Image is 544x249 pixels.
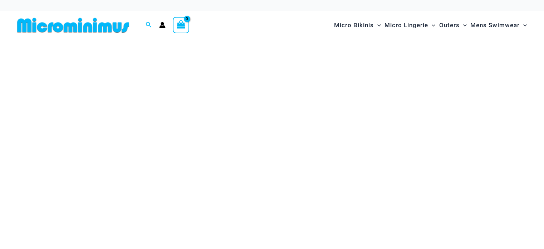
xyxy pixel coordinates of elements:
[383,14,437,36] a: Micro LingerieMenu ToggleMenu Toggle
[439,16,460,34] span: Outers
[332,14,383,36] a: Micro BikinisMenu ToggleMenu Toggle
[469,14,529,36] a: Mens SwimwearMenu ToggleMenu Toggle
[14,17,132,33] img: MM SHOP LOGO FLAT
[470,16,520,34] span: Mens Swimwear
[159,22,166,28] a: Account icon link
[460,16,467,34] span: Menu Toggle
[331,13,530,37] nav: Site Navigation
[437,14,469,36] a: OutersMenu ToggleMenu Toggle
[428,16,435,34] span: Menu Toggle
[520,16,527,34] span: Menu Toggle
[384,16,428,34] span: Micro Lingerie
[334,16,374,34] span: Micro Bikinis
[146,21,152,30] a: Search icon link
[173,17,189,33] a: View Shopping Cart, empty
[374,16,381,34] span: Menu Toggle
